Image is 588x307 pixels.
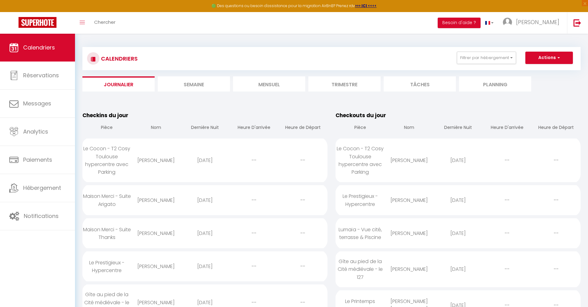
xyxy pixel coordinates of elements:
span: Checkins du jour [82,112,128,119]
div: -- [482,223,532,243]
span: [PERSON_NAME] [516,18,559,26]
div: [PERSON_NAME] [131,256,181,276]
div: Gîte au pied de la Cité médiévale - le 127 [336,251,385,287]
div: [PERSON_NAME] [131,190,181,210]
a: >>> ICI <<<< [355,3,377,8]
th: Pièce [82,119,131,137]
th: Dernière Nuit [181,119,230,137]
div: [PERSON_NAME] [385,150,434,170]
th: Heure de Départ [278,119,327,137]
li: Mensuel [233,76,305,92]
div: Maison Merci - Suite Arigato [82,186,131,214]
span: Réservations [23,71,59,79]
div: Le Cocon - T2 Cosy Toulouse hypercentre avec Parking [82,139,131,182]
span: Analytics [23,128,48,135]
a: Chercher [90,12,120,34]
div: -- [229,190,278,210]
span: Paiements [23,156,52,164]
div: [PERSON_NAME] [385,190,434,210]
div: -- [229,223,278,243]
div: [DATE] [181,223,230,243]
a: ... [PERSON_NAME] [498,12,567,34]
span: Notifications [24,212,59,220]
div: -- [532,223,581,243]
div: [DATE] [434,190,483,210]
div: -- [482,150,532,170]
div: Le Cocon - T2 Cosy Toulouse hypercentre avec Parking [336,139,385,182]
li: Trimestre [308,76,381,92]
li: Planning [459,76,531,92]
button: Actions [525,52,573,64]
button: Besoin d'aide ? [438,18,481,28]
span: Checkouts du jour [336,112,386,119]
div: -- [229,256,278,276]
div: [DATE] [181,150,230,170]
div: -- [278,150,327,170]
div: -- [278,256,327,276]
img: logout [573,19,581,27]
th: Nom [385,119,434,137]
div: [DATE] [434,150,483,170]
span: Messages [23,100,51,107]
div: [PERSON_NAME] [385,223,434,243]
li: Tâches [384,76,456,92]
div: [DATE] [434,259,483,279]
span: Chercher [94,19,115,25]
th: Pièce [336,119,385,137]
th: Heure de Départ [532,119,581,137]
div: -- [482,259,532,279]
th: Heure D'arrivée [482,119,532,137]
th: Dernière Nuit [434,119,483,137]
div: -- [229,150,278,170]
div: -- [278,190,327,210]
div: Lumaïa - Vue cité, terrasse & Piscine [336,220,385,247]
div: [PERSON_NAME] [131,223,181,243]
img: ... [503,18,512,27]
div: -- [278,223,327,243]
th: Nom [131,119,181,137]
div: [PERSON_NAME] [131,150,181,170]
div: -- [532,150,581,170]
div: Maison Merci - Suite Thanks [82,220,131,247]
div: [DATE] [181,256,230,276]
div: -- [482,190,532,210]
span: Calendriers [23,44,55,51]
div: -- [532,190,581,210]
div: [DATE] [434,223,483,243]
div: [DATE] [181,190,230,210]
button: Filtrer par hébergement [457,52,516,64]
li: Semaine [158,76,230,92]
div: Le Prestigieux - Hypercentre [82,253,131,280]
li: Journalier [82,76,155,92]
div: -- [532,259,581,279]
img: Super Booking [19,17,56,28]
th: Heure D'arrivée [229,119,278,137]
span: Hébergement [23,184,61,192]
div: [PERSON_NAME] [385,259,434,279]
div: Le Prestigieux - Hypercentre [336,186,385,214]
h3: CALENDRIERS [99,52,138,66]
